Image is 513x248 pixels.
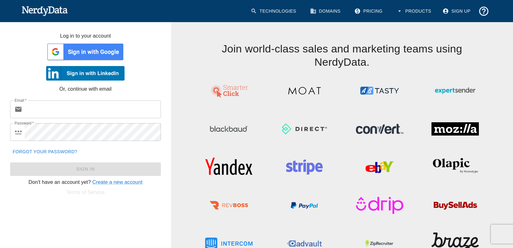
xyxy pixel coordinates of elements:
[431,115,479,143] img: Mozilla
[281,115,328,143] img: Direct
[306,3,345,19] a: Domains
[205,191,253,220] img: RevBoss
[205,153,253,181] img: Yandex
[476,3,492,19] button: Support and Documentation
[66,190,105,195] a: Terms of Service
[356,115,403,143] img: Convert
[21,4,68,17] img: NerdyData.com
[10,146,80,158] a: Forgot your password?
[281,153,328,181] img: Stripe
[356,191,403,220] img: Drip
[431,153,479,181] img: Olapic
[205,76,253,105] img: SmarterClick
[431,76,479,105] img: ExpertSender
[281,191,328,220] img: PayPal
[191,22,493,69] h4: Join world-class sales and marketing teams using NerdyData.
[351,3,388,19] a: Pricing
[356,76,403,105] img: ABTasty
[205,115,253,143] img: Blackbaud
[92,179,143,185] a: Create a new account
[247,3,301,19] a: Technologies
[431,191,479,220] img: BuySellAds
[15,120,34,126] label: Password
[356,153,403,181] img: eBay
[393,3,436,19] button: Products
[15,98,27,103] label: Email
[439,3,475,19] a: Sign Up
[281,76,328,105] img: Moat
